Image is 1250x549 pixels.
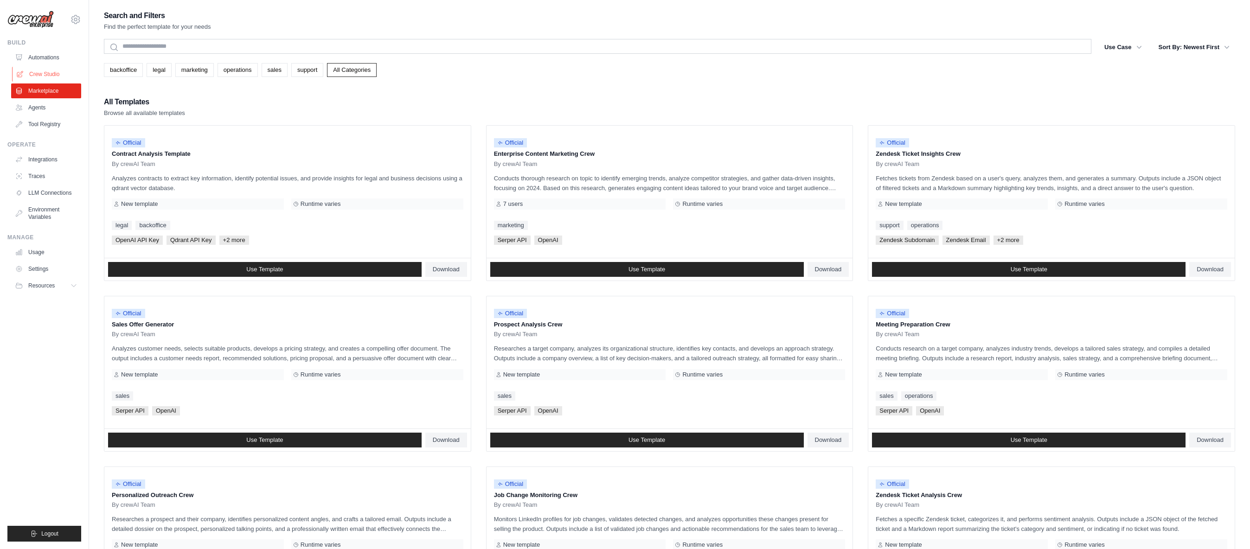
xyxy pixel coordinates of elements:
[7,39,81,46] div: Build
[11,100,81,115] a: Agents
[11,152,81,167] a: Integrations
[327,63,377,77] a: All Categories
[104,22,211,32] p: Find the perfect template for your needs
[682,541,723,549] span: Runtime varies
[494,344,846,363] p: Researches a target company, analyzes its organizational structure, identifies key contacts, and ...
[494,320,846,329] p: Prospect Analysis Crew
[876,479,909,489] span: Official
[1099,39,1147,56] button: Use Case
[112,391,133,401] a: sales
[1064,541,1105,549] span: Runtime varies
[152,406,180,415] span: OpenAI
[876,514,1227,534] p: Fetches a specific Zendesk ticket, categorizes it, and performs sentiment analysis. Outputs inclu...
[876,391,897,401] a: sales
[494,236,531,245] span: Serper API
[876,344,1227,363] p: Conducts research on a target company, analyzes industry trends, develops a tailored sales strate...
[876,309,909,318] span: Official
[1011,266,1047,273] span: Use Template
[104,63,143,77] a: backoffice
[121,541,158,549] span: New template
[112,160,155,168] span: By crewAI Team
[494,406,531,415] span: Serper API
[11,278,81,293] button: Resources
[682,200,723,208] span: Runtime varies
[876,138,909,147] span: Official
[433,266,460,273] span: Download
[815,436,842,444] span: Download
[876,236,938,245] span: Zendesk Subdomain
[11,117,81,132] a: Tool Registry
[876,160,919,168] span: By crewAI Team
[7,234,81,241] div: Manage
[808,433,849,447] a: Download
[167,236,216,245] span: Qdrant API Key
[135,221,170,230] a: backoffice
[1189,262,1231,277] a: Download
[112,309,145,318] span: Official
[942,236,990,245] span: Zendesk Email
[494,138,527,147] span: Official
[7,141,81,148] div: Operate
[885,200,922,208] span: New template
[112,149,463,159] p: Contract Analysis Template
[219,236,249,245] span: +2 more
[112,344,463,363] p: Analyzes customer needs, selects suitable products, develops a pricing strategy, and creates a co...
[11,169,81,184] a: Traces
[246,266,283,273] span: Use Template
[901,391,937,401] a: operations
[1011,436,1047,444] span: Use Template
[808,262,849,277] a: Download
[12,67,82,82] a: Crew Studio
[112,491,463,500] p: Personalized Outreach Crew
[907,221,943,230] a: operations
[876,149,1227,159] p: Zendesk Ticket Insights Crew
[147,63,171,77] a: legal
[262,63,288,77] a: sales
[301,371,341,378] span: Runtime varies
[425,262,467,277] a: Download
[11,245,81,260] a: Usage
[916,406,944,415] span: OpenAI
[108,433,422,447] a: Use Template
[121,371,158,378] span: New template
[876,331,919,338] span: By crewAI Team
[108,262,422,277] a: Use Template
[1064,200,1105,208] span: Runtime varies
[11,50,81,65] a: Automations
[494,501,538,509] span: By crewAI Team
[112,236,163,245] span: OpenAI API Key
[246,436,283,444] span: Use Template
[7,526,81,542] button: Logout
[425,433,467,447] a: Download
[112,514,463,534] p: Researches a prospect and their company, identifies personalized content angles, and crafts a tai...
[104,109,185,118] p: Browse all available templates
[11,83,81,98] a: Marketplace
[301,541,341,549] span: Runtime varies
[494,479,527,489] span: Official
[433,436,460,444] span: Download
[503,200,523,208] span: 7 users
[876,406,912,415] span: Serper API
[41,530,58,537] span: Logout
[494,514,846,534] p: Monitors LinkedIn profiles for job changes, validates detected changes, and analyzes opportunitie...
[112,138,145,147] span: Official
[1197,266,1224,273] span: Download
[628,436,665,444] span: Use Template
[112,331,155,338] span: By crewAI Team
[872,433,1186,447] a: Use Template
[28,282,55,289] span: Resources
[121,200,158,208] span: New template
[175,63,214,77] a: marketing
[112,221,132,230] a: legal
[112,501,155,509] span: By crewAI Team
[112,173,463,193] p: Analyzes contracts to extract key information, identify potential issues, and provide insights fo...
[494,173,846,193] p: Conducts thorough research on topic to identify emerging trends, analyze competitor strategies, a...
[104,9,211,22] h2: Search and Filters
[490,433,804,447] a: Use Template
[494,149,846,159] p: Enterprise Content Marketing Crew
[1197,436,1224,444] span: Download
[494,391,515,401] a: sales
[682,371,723,378] span: Runtime varies
[885,371,922,378] span: New template
[503,541,540,549] span: New template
